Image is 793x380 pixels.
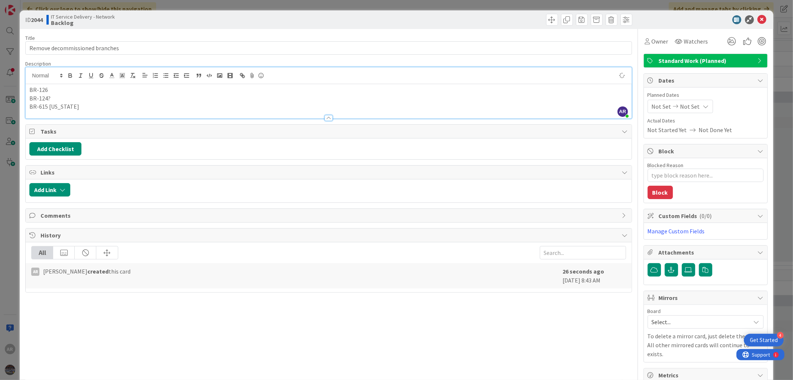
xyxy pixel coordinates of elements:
[659,147,754,156] span: Block
[41,168,618,177] span: Links
[32,246,53,259] div: All
[29,142,81,156] button: Add Checklist
[25,60,51,67] span: Description
[41,127,618,136] span: Tasks
[16,1,34,10] span: Support
[659,211,754,220] span: Custom Fields
[618,106,628,117] span: AR
[652,37,668,46] span: Owner
[648,309,661,314] span: Board
[648,91,764,99] span: Planned Dates
[51,14,115,20] span: IT Service Delivery - Network
[777,332,784,339] div: 4
[648,125,687,134] span: Not Started Yet
[41,211,618,220] span: Comments
[25,15,43,24] span: ID
[29,86,628,94] p: BR-126
[700,212,712,220] span: ( 0/0 )
[750,336,778,344] div: Get Started
[29,183,70,197] button: Add Link
[41,231,618,240] span: History
[648,186,673,199] button: Block
[87,268,109,275] b: created
[648,162,684,169] label: Blocked Reason
[648,117,764,125] span: Actual Dates
[29,102,628,111] p: BR-615 [US_STATE]
[680,102,700,111] span: Not Set
[43,267,130,276] span: [PERSON_NAME] this card
[25,41,632,55] input: type card name here...
[29,94,628,103] p: BR-124?
[25,35,35,41] label: Title
[31,16,43,23] b: 2044
[659,293,754,302] span: Mirrors
[659,76,754,85] span: Dates
[652,102,671,111] span: Not Set
[684,37,708,46] span: Watchers
[563,267,626,285] div: [DATE] 8:43 AM
[659,248,754,257] span: Attachments
[51,20,115,26] b: Backlog
[31,268,39,276] div: AR
[39,3,41,9] div: 1
[744,334,784,347] div: Open Get Started checklist, remaining modules: 4
[648,332,764,358] p: To delete a mirror card, just delete the card. All other mirrored cards will continue to exists.
[652,317,747,327] span: Select...
[540,246,626,259] input: Search...
[699,125,732,134] span: Not Done Yet
[659,371,754,380] span: Metrics
[563,268,605,275] b: 26 seconds ago
[648,227,705,235] a: Manage Custom Fields
[659,56,754,65] span: Standard Work (Planned)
